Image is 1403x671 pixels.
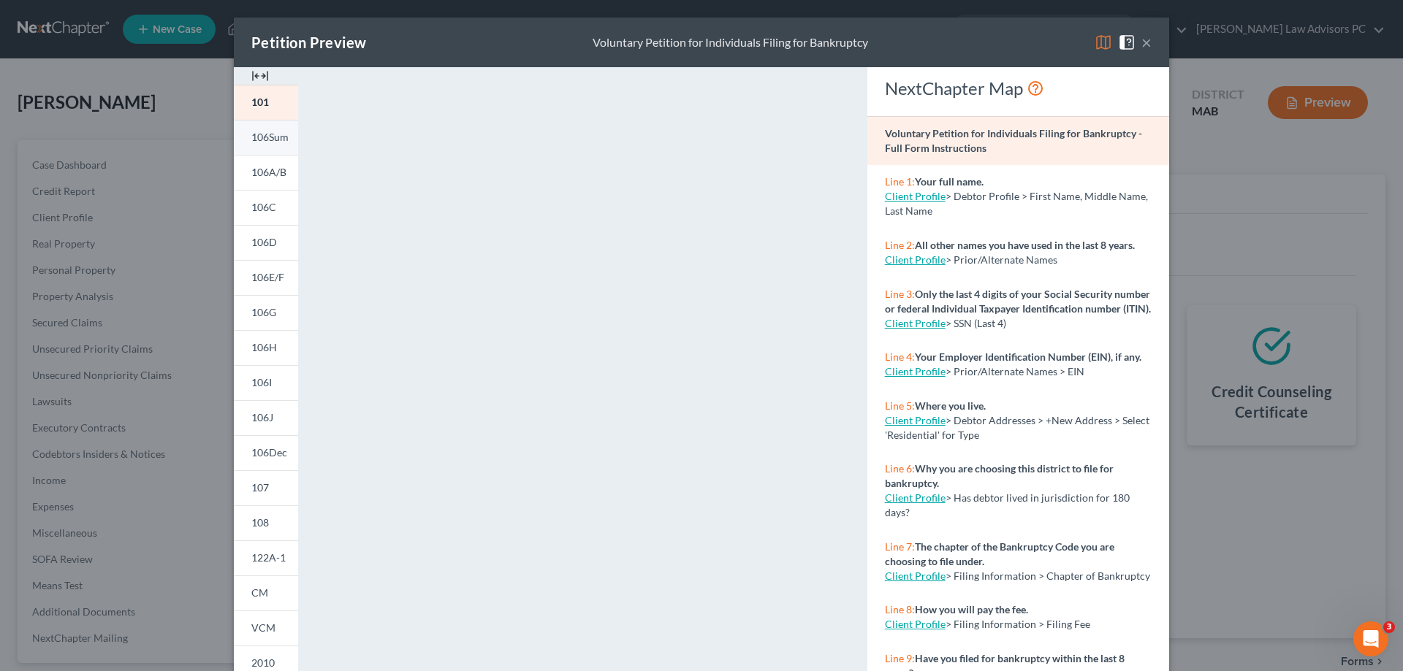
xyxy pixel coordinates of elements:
span: 106Dec [251,446,287,459]
span: Line 7: [885,540,915,553]
span: 106E/F [251,271,284,283]
span: > Debtor Profile > First Name, Middle Name, Last Name [885,190,1148,217]
span: > SSN (Last 4) [946,317,1006,329]
span: > Filing Information > Filing Fee [946,618,1090,630]
a: Client Profile [885,414,946,426]
a: Client Profile [885,317,946,329]
span: CM [251,586,268,599]
a: 106H [234,330,298,365]
img: help-close-5ba153eb36485ed6c1ea00a893f15db1cb9b99d6cae46e1a8edb6c62d00a1a76.svg [1118,34,1136,51]
span: > Has debtor lived in jurisdiction for 180 days? [885,491,1130,518]
span: > Prior/Alternate Names [946,253,1057,266]
span: 2010 [251,656,275,669]
div: NextChapter Map [885,77,1152,100]
img: map-eea8200ae884c6f1103ae1953ef3d486a96c86aabb227e865a55264e3737af1f.svg [1095,34,1112,51]
span: 106G [251,306,276,318]
button: × [1141,34,1152,51]
a: Client Profile [885,365,946,377]
strong: The chapter of the Bankruptcy Code you are choosing to file under. [885,540,1114,567]
strong: Only the last 4 digits of your Social Security number or federal Individual Taxpayer Identificati... [885,288,1151,315]
span: > Prior/Alternate Names > EIN [946,365,1084,377]
a: 106Dec [234,435,298,470]
a: Client Profile [885,253,946,266]
span: 106D [251,236,277,248]
a: Client Profile [885,618,946,630]
span: > Filing Information > Chapter of Bankruptcy [946,570,1150,582]
span: Line 2: [885,239,915,251]
span: > Debtor Addresses > +New Address > Select 'Residential' for Type [885,414,1149,441]
div: Voluntary Petition for Individuals Filing for Bankruptcy [593,34,868,51]
a: CM [234,575,298,610]
a: 106I [234,365,298,400]
span: 122A-1 [251,551,286,564]
a: 108 [234,505,298,540]
span: Line 6: [885,462,915,475]
a: 106D [234,225,298,260]
span: Line 3: [885,288,915,300]
a: Client Profile [885,190,946,202]
strong: Voluntary Petition for Individuals Filing for Bankruptcy - Full Form Instructions [885,127,1142,154]
span: 106J [251,411,273,423]
span: VCM [251,621,275,634]
span: Line 8: [885,603,915,616]
a: 106C [234,190,298,225]
a: Client Profile [885,570,946,582]
span: 107 [251,481,269,494]
a: 106E/F [234,260,298,295]
strong: Your Employer Identification Number (EIN), if any. [915,350,1141,363]
span: Line 1: [885,175,915,188]
span: Line 9: [885,652,915,664]
span: 106I [251,376,272,388]
a: 122A-1 [234,540,298,575]
span: Line 4: [885,350,915,363]
a: 106A/B [234,155,298,190]
strong: Where you live. [915,399,986,412]
a: 106G [234,295,298,330]
span: 106A/B [251,166,286,178]
strong: Your full name. [915,175,984,188]
strong: How you will pay the fee. [915,603,1028,616]
a: 106Sum [234,120,298,155]
img: expand-e0f6d898513216a626fdd78e52531dac95497ffd26381d4c15ee2fc46db09dca.svg [251,67,269,85]
span: 106Sum [251,131,289,143]
span: 3 [1383,621,1395,633]
span: Line 5: [885,399,915,412]
iframe: Intercom live chat [1353,621,1388,656]
span: 101 [251,96,269,108]
span: 106C [251,201,276,213]
div: Petition Preview [251,32,366,53]
span: 106H [251,341,277,353]
a: 106J [234,400,298,435]
a: 107 [234,470,298,505]
span: 108 [251,516,269,529]
a: VCM [234,610,298,645]
a: 101 [234,85,298,120]
strong: All other names you have used in the last 8 years. [915,239,1135,251]
strong: Why you are choosing this district to file for bankruptcy. [885,462,1114,489]
a: Client Profile [885,491,946,504]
